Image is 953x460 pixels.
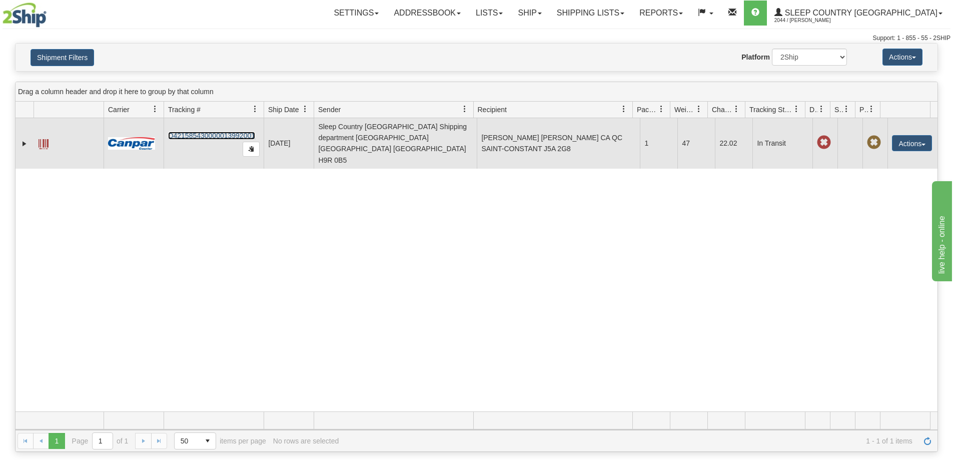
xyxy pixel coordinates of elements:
div: Support: 1 - 855 - 55 - 2SHIP [3,34,950,43]
span: items per page [174,432,266,449]
td: [PERSON_NAME] [PERSON_NAME] CA QC SAINT-CONSTANT J5A 2G8 [477,118,640,169]
a: Shipment Issues filter column settings [838,101,855,118]
a: Tracking Status filter column settings [788,101,805,118]
td: [DATE] [264,118,314,169]
input: Page 1 [93,433,113,449]
iframe: chat widget [930,179,952,281]
a: Ship [510,1,549,26]
a: Charge filter column settings [728,101,745,118]
a: Sleep Country [GEOGRAPHIC_DATA] 2044 / [PERSON_NAME] [767,1,950,26]
td: In Transit [752,118,812,169]
img: logo2044.jpg [3,3,47,28]
span: Page of 1 [72,432,129,449]
span: Pickup Not Assigned [867,136,881,150]
span: 2044 / [PERSON_NAME] [774,16,849,26]
a: Tracking # filter column settings [247,101,264,118]
a: Shipping lists [549,1,632,26]
a: Weight filter column settings [690,101,707,118]
span: Tracking Status [749,105,793,115]
a: Addressbook [386,1,468,26]
span: Ship Date [268,105,299,115]
button: Actions [882,49,922,66]
a: Carrier filter column settings [147,101,164,118]
span: select [200,433,216,449]
a: Recipient filter column settings [615,101,632,118]
a: Lists [468,1,510,26]
a: Expand [20,139,30,149]
div: live help - online [8,6,93,18]
div: grid grouping header [16,82,937,102]
span: Delivery Status [809,105,818,115]
span: Packages [637,105,658,115]
span: Sleep Country [GEOGRAPHIC_DATA] [782,9,937,17]
label: Platform [741,52,770,62]
a: Settings [326,1,386,26]
a: Sender filter column settings [456,101,473,118]
a: D421585430000013992001 [168,132,255,140]
span: Page 1 [49,433,65,449]
button: Shipment Filters [31,49,94,66]
a: Reports [632,1,690,26]
td: Sleep Country [GEOGRAPHIC_DATA] Shipping department [GEOGRAPHIC_DATA] [GEOGRAPHIC_DATA] [GEOGRAPH... [314,118,477,169]
a: Packages filter column settings [653,101,670,118]
span: Weight [674,105,695,115]
span: Recipient [478,105,507,115]
button: Actions [892,135,932,151]
span: Shipment Issues [834,105,843,115]
img: 14 - Canpar [108,137,155,150]
span: 1 - 1 of 1 items [346,437,912,445]
span: Sender [318,105,341,115]
td: 1 [640,118,677,169]
a: Refresh [919,433,935,449]
span: Tracking # [168,105,201,115]
a: Delivery Status filter column settings [813,101,830,118]
span: Charge [712,105,733,115]
a: Pickup Status filter column settings [863,101,880,118]
span: Page sizes drop down [174,432,216,449]
span: Pickup Status [859,105,868,115]
a: Label [39,135,49,151]
div: No rows are selected [273,437,339,445]
td: 47 [677,118,715,169]
td: 22.02 [715,118,752,169]
span: Carrier [108,105,130,115]
span: 50 [181,436,194,446]
button: Copy to clipboard [243,142,260,157]
span: Late [817,136,831,150]
a: Ship Date filter column settings [297,101,314,118]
